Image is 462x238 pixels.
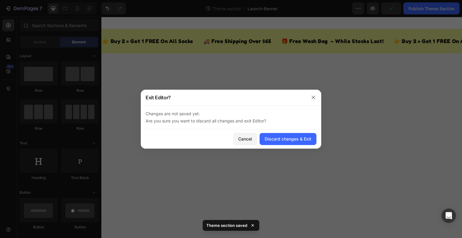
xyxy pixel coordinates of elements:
[292,20,383,29] p: 👉 Buy 2 = Get 1 FREE On All Socks
[102,20,170,29] p: 🚚 Free Shipping Over $65
[146,94,171,101] p: Exit Editor?
[180,20,282,29] p: 🎁 Free Wash Bag – While Stocks Last!
[206,222,247,228] p: Theme section saved
[1,20,92,29] p: 👉 Buy 2 = Get 1 FREE On All Socks
[233,133,257,145] button: Cancel
[146,110,316,125] p: Changes are not saved yet. Are you sure you want to discard all changes and exit Editor?
[238,136,252,142] div: Cancel
[260,133,316,145] button: Discard changes & Exit
[442,209,456,223] div: Open Intercom Messenger
[265,136,311,142] div: Discard changes & Exit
